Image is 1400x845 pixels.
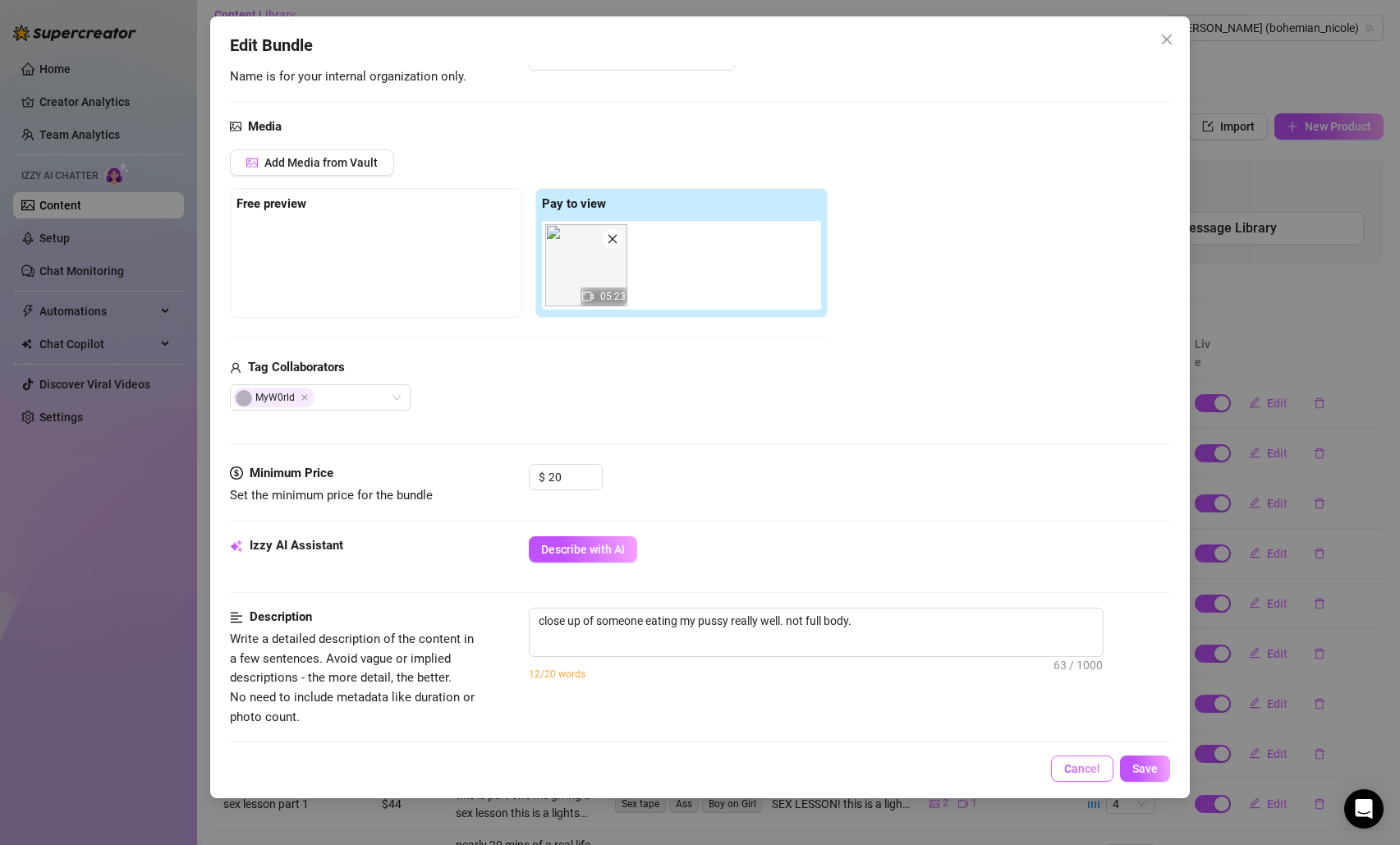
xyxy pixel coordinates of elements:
strong: Izzy AI Assistant [250,538,343,553]
strong: Media [248,119,282,134]
span: Write a detailed description of the content in a few sentences. Avoid vague or implied descriptio... [230,631,475,723]
strong: Pay to view [542,196,606,211]
span: picture [246,157,258,168]
span: Name is for your internal organization only. [230,69,466,84]
span: Set the minimum price for the bundle [230,488,433,503]
button: Save [1120,755,1170,782]
span: Edit Bundle [230,33,313,58]
strong: Description [250,609,312,624]
span: close [1160,33,1173,46]
span: 12/20 words [529,668,585,680]
button: Add Media from Vault [230,149,394,176]
span: MyW0rld [233,388,314,407]
img: media [545,224,627,306]
span: Close [301,393,309,402]
span: dollar [230,464,243,484]
button: Describe with AI [529,536,637,563]
strong: Free preview [236,196,306,211]
button: Cancel [1051,755,1113,782]
span: Describe with AI [541,543,625,556]
div: 05:23 [545,224,627,306]
span: video-camera [582,291,594,302]
strong: Tag Collaborators [248,360,345,374]
span: picture [230,117,241,137]
span: close [607,233,618,245]
span: Close [1154,33,1180,46]
span: Cancel [1064,762,1100,775]
span: Add Media from Vault [264,156,378,169]
span: 05:23 [600,291,626,302]
button: Close [1154,26,1180,53]
div: Open Intercom Messenger [1344,789,1384,829]
span: Save [1132,762,1158,775]
textarea: close up of someone eating my pussy really well. not full body. [530,608,1103,633]
span: user [230,358,241,378]
strong: Minimum Price [250,466,333,480]
span: align-left [230,608,243,627]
